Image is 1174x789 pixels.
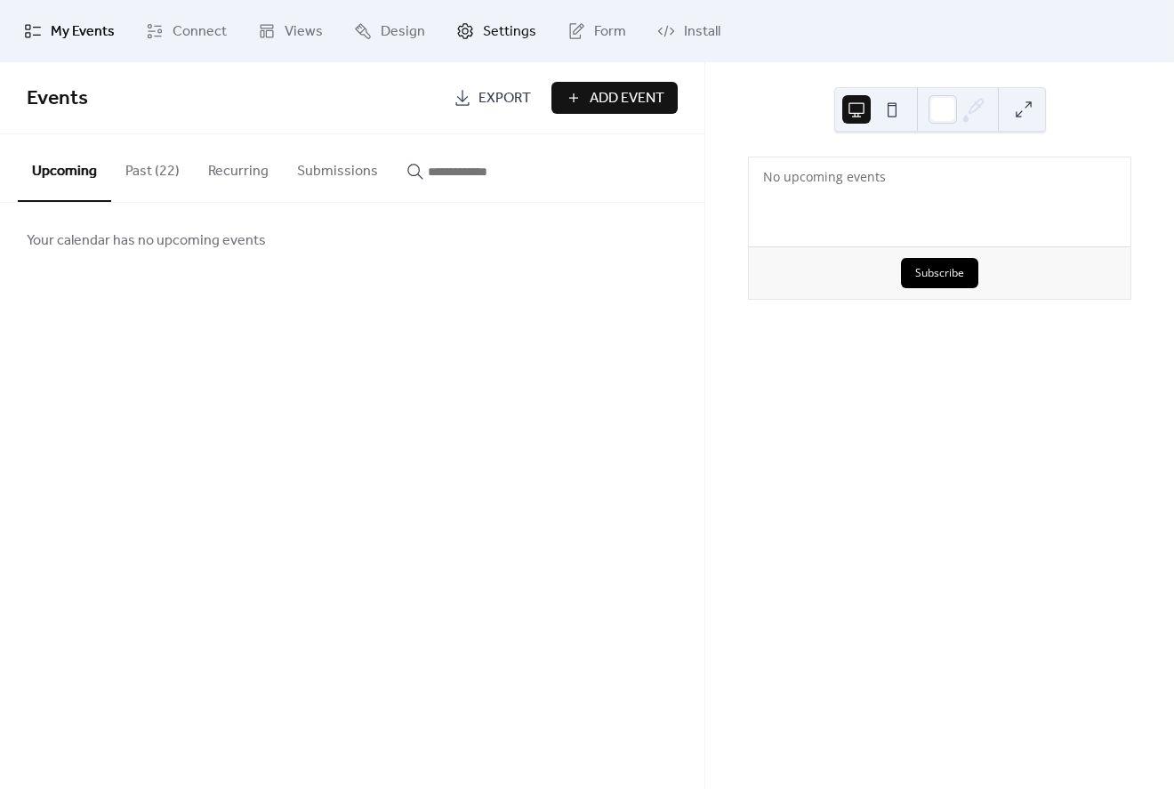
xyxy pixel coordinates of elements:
a: Export [440,82,544,114]
span: Settings [483,21,536,43]
span: Design [381,21,425,43]
span: Connect [173,21,227,43]
span: My Events [51,21,115,43]
button: Recurring [194,134,283,200]
span: Events [27,79,88,118]
button: Upcoming [18,134,111,202]
a: Views [245,7,336,55]
span: Form [594,21,626,43]
button: Submissions [283,134,392,200]
button: Past (22) [111,134,194,200]
a: Form [554,7,639,55]
a: Connect [133,7,240,55]
button: Subscribe [901,258,978,288]
button: Add Event [551,82,678,114]
a: Settings [443,7,550,55]
span: Add Event [590,88,664,109]
span: Your calendar has no upcoming events [27,230,266,252]
div: No upcoming events [763,168,1116,185]
a: Install [644,7,734,55]
span: Views [285,21,323,43]
a: Design [341,7,438,55]
span: Install [684,21,720,43]
a: My Events [11,7,128,55]
span: Export [478,88,531,109]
